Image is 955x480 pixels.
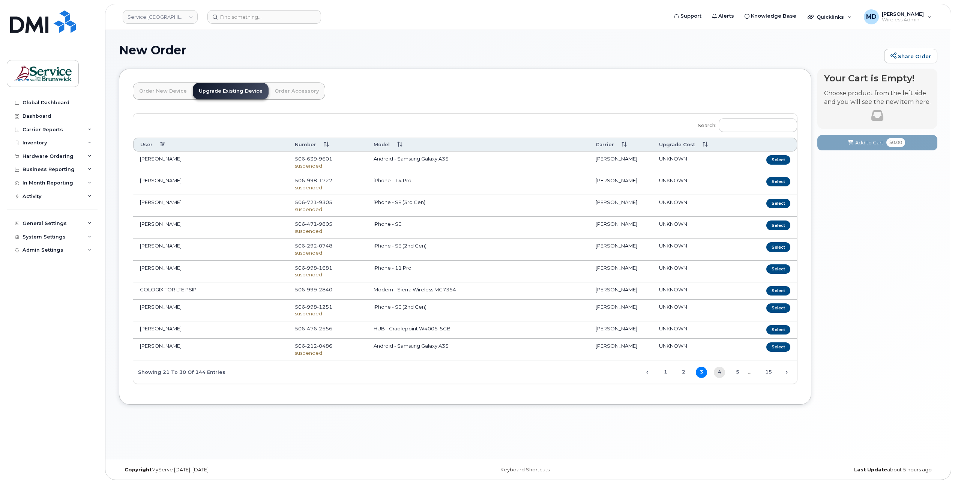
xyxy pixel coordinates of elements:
[652,138,741,151] th: Upgrade Cost: activate to sort column ascending
[133,339,288,360] td: [PERSON_NAME]
[763,367,774,378] a: 15
[295,156,332,162] span: 506
[317,177,332,183] span: 1722
[367,300,589,321] td: iPhone - SE (2nd Gen)
[659,325,687,331] span: UNKNOWN
[367,173,589,195] td: iPhone - 14 Pro
[367,138,589,151] th: Model: activate to sort column ascending
[295,249,360,256] div: suspended
[317,243,332,249] span: 0748
[659,221,687,227] span: UNKNOWN
[589,238,653,260] td: [PERSON_NAME]
[295,184,360,191] div: suspended
[133,217,288,238] td: [PERSON_NAME]
[766,155,790,165] button: Select
[295,177,332,183] span: 506
[659,177,687,183] span: UNKNOWN
[665,467,937,473] div: about 5 hours ago
[642,367,653,378] a: Previous
[305,265,317,271] span: 998
[766,220,790,230] button: Select
[732,367,743,378] a: 5
[295,265,332,271] span: 506
[367,282,589,300] td: Modem - Sierra Wireless MC7354
[295,310,360,317] div: suspended
[855,139,883,146] span: Add to Cart
[133,83,193,99] a: Order New Device
[295,199,332,205] span: 506
[766,199,790,208] button: Select
[589,217,653,238] td: [PERSON_NAME]
[659,265,687,271] span: UNKNOWN
[367,261,589,282] td: iPhone - 11 Pro
[305,343,317,349] span: 212
[317,304,332,310] span: 1251
[295,286,332,292] span: 506
[589,261,653,282] td: [PERSON_NAME]
[589,339,653,360] td: [PERSON_NAME]
[295,349,360,357] div: suspended
[743,369,756,375] span: …
[766,286,790,295] button: Select
[824,89,931,106] p: Choose product from the left side and you will see the new item here.
[317,343,332,349] span: 0486
[367,238,589,260] td: iPhone - SE (2nd Gen)
[305,325,317,331] span: 476
[295,325,332,331] span: 506
[317,199,332,205] span: 9305
[719,118,797,132] input: Search:
[367,151,589,173] td: Android - Samsung Galaxy A35
[659,286,687,292] span: UNKNOWN
[295,162,360,169] div: suspended
[886,138,905,147] span: $0.00
[714,367,725,378] a: 4
[693,114,797,135] label: Search:
[133,261,288,282] td: [PERSON_NAME]
[133,282,288,300] td: COLOGIX TOR LTE PSIP
[295,228,360,235] div: suspended
[589,282,653,300] td: [PERSON_NAME]
[589,300,653,321] td: [PERSON_NAME]
[119,467,392,473] div: MyServe [DATE]–[DATE]
[133,151,288,173] td: [PERSON_NAME]
[766,242,790,252] button: Select
[884,49,937,64] a: Share Order
[659,243,687,249] span: UNKNOWN
[133,238,288,260] td: [PERSON_NAME]
[766,325,790,334] button: Select
[367,321,589,339] td: HUB - Cradlepoint W4005-5GB
[589,195,653,217] td: [PERSON_NAME]
[766,177,790,186] button: Select
[295,343,332,349] span: 506
[766,303,790,313] button: Select
[269,83,325,99] a: Order Accessory
[317,221,332,227] span: 9805
[659,199,687,205] span: UNKNOWN
[305,156,317,162] span: 639
[133,321,288,339] td: [PERSON_NAME]
[305,286,317,292] span: 999
[295,271,360,278] div: suspended
[317,265,332,271] span: 1681
[133,365,225,378] div: Showing 21 to 30 of 144 entries
[305,221,317,227] span: 471
[317,156,332,162] span: 9601
[766,264,790,274] button: Select
[125,467,152,472] strong: Copyright
[295,304,332,310] span: 506
[133,195,288,217] td: [PERSON_NAME]
[367,339,589,360] td: Android - Samsung Galaxy A35
[854,467,887,472] strong: Last Update
[678,367,689,378] a: 2
[659,156,687,162] span: UNKNOWN
[317,286,332,292] span: 2840
[817,135,937,150] button: Add to Cart $0.00
[660,367,671,378] a: 1
[193,83,269,99] a: Upgrade Existing Device
[367,217,589,238] td: iPhone - SE
[781,367,792,378] a: Next
[133,300,288,321] td: [PERSON_NAME]
[589,151,653,173] td: [PERSON_NAME]
[659,304,687,310] span: UNKNOWN
[119,43,880,57] h1: New Order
